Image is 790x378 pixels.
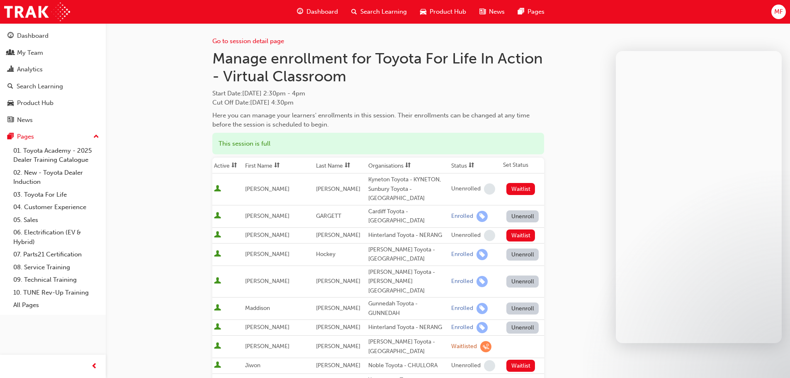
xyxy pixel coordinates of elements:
th: Toggle SortBy [450,158,501,173]
div: Enrolled [451,212,473,220]
h1: Manage enrollment for Toyota For Life In Action - Virtual Classroom [212,49,544,85]
span: Dashboard [306,7,338,17]
a: pages-iconPages [511,3,551,20]
span: search-icon [351,7,357,17]
div: Hinterland Toyota - NERANG [368,231,448,240]
button: Unenroll [506,302,539,315]
span: Jiwon [245,362,260,369]
span: User is active [214,323,221,332]
span: User is active [214,231,221,239]
button: Unenroll [506,210,539,222]
span: [PERSON_NAME] [316,232,360,239]
div: [PERSON_NAME] Toyota - [GEOGRAPHIC_DATA] [368,337,448,356]
span: [PERSON_NAME] [245,212,289,219]
span: news-icon [7,117,14,124]
div: Enrolled [451,305,473,312]
span: Product Hub [430,7,466,17]
span: User is active [214,342,221,351]
span: learningRecordVerb_NONE-icon [484,360,495,371]
span: news-icon [479,7,486,17]
button: Unenroll [506,249,539,261]
span: learningRecordVerb_ENROLL-icon [476,322,488,333]
div: [PERSON_NAME] Toyota - [GEOGRAPHIC_DATA] [368,245,448,264]
span: pages-icon [7,133,14,141]
span: User is active [214,250,221,259]
div: Gunnedah Toyota - GUNNEDAH [368,299,448,318]
span: sorting-icon [274,162,280,169]
span: [DATE] 2:30pm - 4pm [242,90,305,97]
div: Kyneton Toyota - KYNETON, Sunbury Toyota - [GEOGRAPHIC_DATA] [368,175,448,203]
span: sorting-icon [231,162,237,169]
div: Unenrolled [451,185,481,193]
button: Pages [3,129,102,144]
a: My Team [3,45,102,61]
span: search-icon [7,83,13,90]
span: Start Date : [212,89,544,98]
span: people-icon [7,49,14,57]
span: [PERSON_NAME] [245,278,289,285]
button: Waitlist [506,229,535,241]
a: Product Hub [3,95,102,111]
span: User is active [214,304,221,312]
th: Toggle SortBy [367,158,450,173]
span: [PERSON_NAME] [245,232,289,239]
span: [PERSON_NAME] [316,185,360,193]
a: 10. TUNE Rev-Up Training [10,286,102,299]
a: 05. Sales [10,214,102,227]
a: 01. Toyota Academy - 2025 Dealer Training Catalogue [10,144,102,166]
button: MF [771,5,786,19]
span: car-icon [420,7,426,17]
button: Waitlist [506,360,535,372]
a: All Pages [10,299,102,312]
span: [PERSON_NAME] [245,343,289,350]
span: [PERSON_NAME] [316,305,360,312]
span: User is active [214,361,221,370]
div: Product Hub [17,98,53,108]
div: Hinterland Toyota - NERANG [368,323,448,332]
a: 09. Technical Training [10,273,102,286]
a: 08. Service Training [10,261,102,274]
div: Analytics [17,65,43,74]
a: 02. New - Toyota Dealer Induction [10,166,102,188]
div: Search Learning [17,82,63,91]
span: Pages [527,7,544,17]
button: Unenroll [506,276,539,288]
span: [PERSON_NAME] [245,185,289,193]
div: Pages [17,132,34,141]
div: Dashboard [17,31,49,41]
span: MF [774,7,783,17]
div: Noble Toyota - CHULLORA [368,361,448,371]
div: News [17,115,33,125]
a: Analytics [3,62,102,77]
th: Toggle SortBy [243,158,314,173]
div: This session is full [212,133,544,155]
img: Trak [4,2,70,21]
div: Enrolled [451,251,473,259]
a: Dashboard [3,28,102,44]
span: News [489,7,505,17]
span: chart-icon [7,66,14,73]
div: Enrolled [451,324,473,332]
span: prev-icon [91,361,97,372]
button: Waitlist [506,183,535,195]
th: Toggle SortBy [314,158,367,173]
span: up-icon [93,132,99,142]
span: learningRecordVerb_ENROLL-icon [476,276,488,287]
a: 06. Electrification (EV & Hybrid) [10,226,102,248]
button: DashboardMy TeamAnalyticsSearch LearningProduct HubNews [3,27,102,129]
span: sorting-icon [345,162,350,169]
a: guage-iconDashboard [290,3,345,20]
span: [PERSON_NAME] [245,251,289,258]
a: 03. Toyota For Life [10,188,102,201]
div: Cardiff Toyota - [GEOGRAPHIC_DATA] [368,207,448,226]
div: My Team [17,48,43,58]
span: GARGETT [316,212,341,219]
div: Here you can manage your learners' enrollments in this session. Their enrollments can be changed ... [212,111,544,129]
span: Search Learning [360,7,407,17]
th: Set Status [501,158,544,173]
a: Search Learning [3,79,102,94]
span: [PERSON_NAME] [316,324,360,331]
th: Toggle SortBy [212,158,243,173]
